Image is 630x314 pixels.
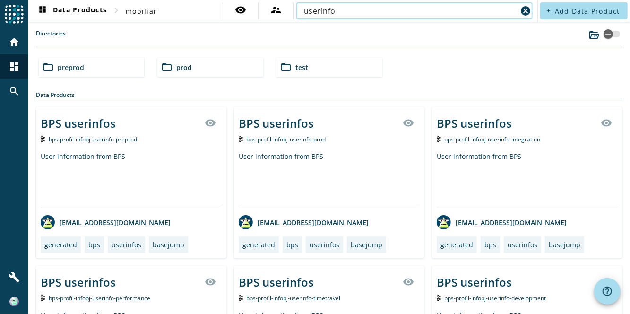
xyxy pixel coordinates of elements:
[36,91,622,99] div: Data Products
[247,135,326,143] span: Kafka Topic: bps-profil-infobj-userinfo-prod
[41,115,116,131] div: BPS userinfos
[437,215,567,229] div: [EMAIL_ADDRESS][DOMAIN_NAME]
[9,86,20,97] mat-icon: search
[41,215,55,229] img: avatar
[58,63,84,72] span: preprod
[242,240,275,249] div: generated
[437,152,618,208] div: User information from BPS
[33,2,111,19] button: Data Products
[286,240,298,249] div: bps
[239,152,420,208] div: User information from BPS
[5,5,24,24] img: spoud-logo.svg
[520,5,532,17] mat-icon: cancel
[9,271,20,283] mat-icon: build
[235,4,246,16] mat-icon: visibility
[122,2,161,19] button: mobiliar
[49,294,150,302] span: Kafka Topic: bps-profil-infobj-userinfo-performance
[9,36,20,48] mat-icon: home
[41,136,45,142] img: Kafka Topic: bps-profil-infobj-userinfo-preprod
[484,240,496,249] div: bps
[88,240,100,249] div: bps
[161,61,173,73] mat-icon: folder_open
[9,61,20,72] mat-icon: dashboard
[205,117,216,129] mat-icon: visibility
[239,115,314,131] div: BPS userinfos
[440,240,473,249] div: generated
[239,136,243,142] img: Kafka Topic: bps-profil-infobj-userinfo-prod
[445,135,541,143] span: Kafka Topic: bps-profil-infobj-userinfo-integration
[153,240,184,249] div: basejump
[43,61,54,73] mat-icon: folder_open
[304,5,518,17] input: Search (% or * for wildcards)
[351,240,382,249] div: basejump
[437,136,441,142] img: Kafka Topic: bps-profil-infobj-userinfo-integration
[112,240,141,249] div: userinfos
[549,240,580,249] div: basejump
[508,240,537,249] div: userinfos
[540,2,628,19] button: Add Data Product
[270,4,282,16] mat-icon: supervisor_account
[239,215,253,229] img: avatar
[36,29,66,47] label: Directories
[519,4,533,17] button: Clear
[403,117,414,129] mat-icon: visibility
[437,274,512,290] div: BPS userinfos
[37,5,107,17] span: Data Products
[44,240,77,249] div: generated
[41,274,116,290] div: BPS userinfos
[310,240,339,249] div: userinfos
[239,274,314,290] div: BPS userinfos
[111,5,122,16] mat-icon: chevron_right
[437,115,512,131] div: BPS userinfos
[239,215,369,229] div: [EMAIL_ADDRESS][DOMAIN_NAME]
[205,276,216,288] mat-icon: visibility
[437,295,441,301] img: Kafka Topic: bps-profil-infobj-userinfo-development
[280,61,292,73] mat-icon: folder_open
[37,5,48,17] mat-icon: dashboard
[445,294,546,302] span: Kafka Topic: bps-profil-infobj-userinfo-development
[437,215,451,229] img: avatar
[602,286,613,297] mat-icon: help_outline
[9,297,19,306] img: 9ed0542302799a1d0364f4ef8476e1d6
[41,295,45,301] img: Kafka Topic: bps-profil-infobj-userinfo-performance
[555,7,620,16] span: Add Data Product
[601,117,612,129] mat-icon: visibility
[49,135,137,143] span: Kafka Topic: bps-profil-infobj-userinfo-preprod
[403,276,414,288] mat-icon: visibility
[41,215,171,229] div: [EMAIL_ADDRESS][DOMAIN_NAME]
[239,295,243,301] img: Kafka Topic: bps-profil-infobj-userinfo-timetravel
[41,152,222,208] div: User information from BPS
[126,7,157,16] span: mobiliar
[295,63,308,72] span: test
[247,294,341,302] span: Kafka Topic: bps-profil-infobj-userinfo-timetravel
[546,8,551,13] mat-icon: add
[176,63,192,72] span: prod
